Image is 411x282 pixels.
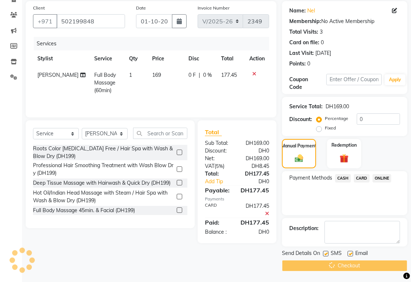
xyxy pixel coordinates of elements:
[198,5,230,11] label: Invoice Number
[289,7,306,15] div: Name:
[335,174,351,183] span: CASH
[33,207,135,214] div: Full Body Massage 45min. & Facial (DH199)
[292,154,306,163] img: _cash.svg
[56,14,125,28] input: Search by Name/Mobile/Email/Code
[199,170,237,178] div: Total:
[307,7,315,15] a: Nel
[90,50,125,67] th: Service
[237,139,275,147] div: DH169.00
[136,5,146,11] label: Date
[289,174,332,182] span: Payment Methods
[282,249,320,259] span: Send Details On
[315,49,331,57] div: [DATE]
[205,128,222,136] span: Total
[237,147,275,155] div: DH0
[33,5,45,11] label: Client
[205,163,214,169] span: Vat
[321,39,324,46] div: 0
[325,115,348,122] label: Percentage
[289,116,312,123] div: Discount:
[307,60,310,68] div: 0
[289,18,321,25] div: Membership:
[129,72,132,78] span: 1
[289,60,306,68] div: Points:
[326,103,349,110] div: DH169.00
[325,125,336,131] label: Fixed
[33,50,90,67] th: Stylist
[355,249,368,259] span: Email
[199,139,237,147] div: Sub Total:
[199,155,237,162] div: Net:
[289,39,319,46] div: Card on file:
[282,143,317,149] label: Manual Payment
[237,162,275,170] div: DH8.45
[237,202,275,218] div: DH177.45
[337,153,352,164] img: _gift.svg
[152,72,161,78] span: 169
[125,50,148,67] th: Qty
[243,178,275,185] div: DH0
[199,147,237,155] div: Discount:
[217,50,245,67] th: Total
[199,202,237,218] div: CARD
[33,217,174,232] div: Deep Cleaning Facial with Neck & Shoulder / Head Massage & Collagen Mask (DH199)
[289,76,326,91] div: Coupon Code
[289,49,314,57] div: Last Visit:
[199,162,237,170] div: ( )
[199,71,200,79] span: |
[237,170,275,178] div: DH177.45
[354,174,370,183] span: CARD
[235,186,275,195] div: DH177.45
[331,142,357,148] label: Redemption
[133,128,187,139] input: Search or Scan
[94,72,116,94] span: Full Body Massage (60min)
[199,178,243,185] a: Add Tip
[199,218,235,227] div: Paid:
[205,196,269,202] div: Payments
[37,72,78,78] span: [PERSON_NAME]
[289,18,400,25] div: No Active Membership
[235,218,275,227] div: DH177.45
[148,50,184,67] th: Price
[33,14,57,28] button: +971
[184,50,217,67] th: Disc
[221,72,237,78] span: 177.45
[33,162,174,177] div: Professional Hair Smoothing Treatment with Wash Blow Dry (DH199)
[326,74,382,85] input: Enter Offer / Coupon Code
[216,163,223,169] span: 5%
[203,71,212,79] span: 0 %
[33,189,174,204] div: Hot Oil/Indian Head Massage with Steam / Hair Spa with Wash & Blow Dry (DH199)
[188,71,196,79] span: 0 F
[289,28,318,36] div: Total Visits:
[33,179,170,187] div: Deep Tissue Massage with Hairwash & Quick Dry (DH199)
[331,249,342,259] span: SMS
[373,174,392,183] span: ONLINE
[385,74,406,85] button: Apply
[320,28,323,36] div: 3
[245,50,269,67] th: Action
[34,37,275,50] div: Services
[237,228,275,236] div: DH0
[289,103,323,110] div: Service Total:
[199,228,237,236] div: Balance :
[289,225,319,232] div: Description:
[33,145,174,160] div: Roots Color [MEDICAL_DATA] Free / Hair Spa with Wash & Blow Dry (DH199)
[199,186,235,195] div: Payable:
[237,155,275,162] div: DH169.00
